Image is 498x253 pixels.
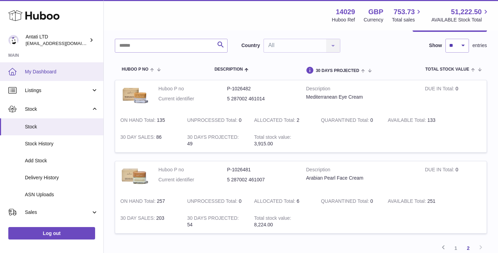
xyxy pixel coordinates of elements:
[388,198,427,206] strong: AVAILABLE Total
[26,34,88,47] div: Antati LTD
[182,193,249,210] td: 0
[429,42,442,49] label: Show
[420,161,487,193] td: 0
[182,129,249,152] td: 49
[336,7,355,17] strong: 14029
[370,198,373,204] span: 0
[249,193,316,210] td: 6
[254,222,273,227] span: 8,224.00
[115,210,182,233] td: 203
[306,85,415,94] strong: Description
[370,117,373,123] span: 0
[227,177,296,183] dd: 5 287002 461007
[254,198,297,206] strong: ALLOCATED Total
[425,67,469,72] span: Total stock value
[227,166,296,173] dd: P-1026481
[158,85,227,92] dt: Huboo P no
[25,209,91,216] span: Sales
[120,117,157,125] strong: ON HAND Total
[451,7,482,17] span: 51,222.50
[120,215,156,223] strong: 30 DAY SALES
[120,134,156,142] strong: 30 DAY SALES
[25,87,91,94] span: Listings
[420,80,487,112] td: 0
[25,124,98,130] span: Stock
[25,157,98,164] span: Add Stock
[214,67,243,72] span: Description
[306,94,415,100] div: Mediterranean Eye Cream
[182,112,249,129] td: 0
[120,198,157,206] strong: ON HAND Total
[25,69,98,75] span: My Dashboard
[25,174,98,181] span: Delivery History
[306,166,415,175] strong: Description
[321,198,370,206] strong: QUARANTINED Total
[388,117,427,125] strong: AVAILABLE Total
[158,96,227,102] dt: Current identifier
[431,17,490,23] span: AVAILABLE Stock Total
[425,167,455,174] strong: DUE IN Total
[382,112,449,129] td: 133
[115,193,182,210] td: 257
[431,7,490,23] a: 51,222.50 AVAILABLE Stock Total
[158,177,227,183] dt: Current identifier
[254,215,291,223] strong: Total stock value
[368,7,383,17] strong: GBP
[472,42,487,49] span: entries
[254,141,273,146] span: 3,915.00
[392,7,423,23] a: 753.73 Total sales
[249,112,316,129] td: 2
[321,117,370,125] strong: QUARANTINED Total
[25,191,98,198] span: ASN Uploads
[227,96,296,102] dd: 5 287002 461014
[120,166,148,186] img: product image
[425,86,455,93] strong: DUE IN Total
[187,215,239,223] strong: 30 DAYS PROJECTED
[254,117,297,125] strong: ALLOCATED Total
[8,35,19,45] img: toufic@antatiskin.com
[187,117,239,125] strong: UNPROCESSED Total
[332,17,355,23] div: Huboo Ref
[122,67,148,72] span: Huboo P no
[316,69,359,73] span: 30 DAYS PROJECTED
[187,134,239,142] strong: 30 DAYS PROJECTED
[25,106,91,112] span: Stock
[254,134,291,142] strong: Total stock value
[26,40,102,46] span: [EMAIL_ADDRESS][DOMAIN_NAME]
[241,42,260,49] label: Country
[120,85,148,105] img: product image
[306,175,415,181] div: Arabian Pearl Face Cream
[115,129,182,152] td: 86
[8,227,95,240] a: Log out
[227,85,296,92] dd: P-1026482
[187,198,239,206] strong: UNPROCESSED Total
[25,141,98,147] span: Stock History
[182,210,249,233] td: 54
[392,17,423,23] span: Total sales
[364,17,384,23] div: Currency
[394,7,415,17] span: 753.73
[115,112,182,129] td: 135
[158,166,227,173] dt: Huboo P no
[382,193,449,210] td: 251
